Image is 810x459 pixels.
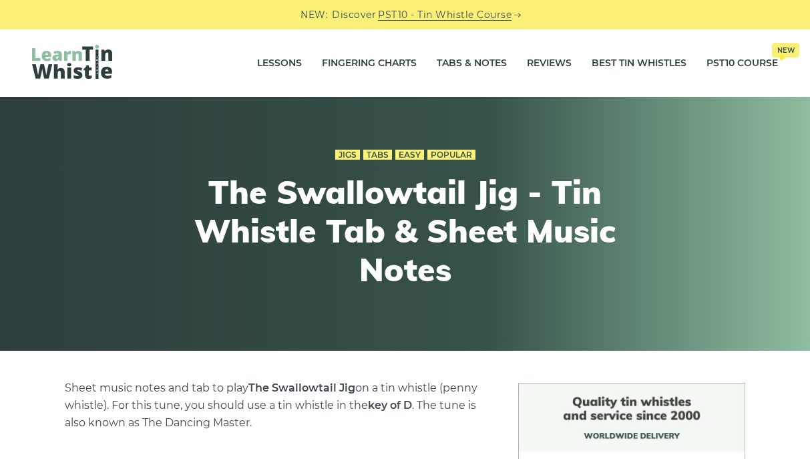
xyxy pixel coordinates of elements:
[32,45,112,79] img: LearnTinWhistle.com
[257,47,302,80] a: Lessons
[437,47,507,80] a: Tabs & Notes
[527,47,572,80] a: Reviews
[65,379,487,432] p: Sheet music notes and tab to play on a tin whistle (penny whistle). For this tune, you should use...
[368,399,412,412] strong: key of D
[363,150,392,160] a: Tabs
[772,43,799,57] span: New
[248,381,355,394] strong: The Swallowtail Jig
[592,47,686,80] a: Best Tin Whistles
[335,150,360,160] a: Jigs
[322,47,417,80] a: Fingering Charts
[427,150,475,160] a: Popular
[160,173,651,289] h1: The Swallowtail Jig - Tin Whistle Tab & Sheet Music Notes
[706,47,778,80] a: PST10 CourseNew
[395,150,424,160] a: Easy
